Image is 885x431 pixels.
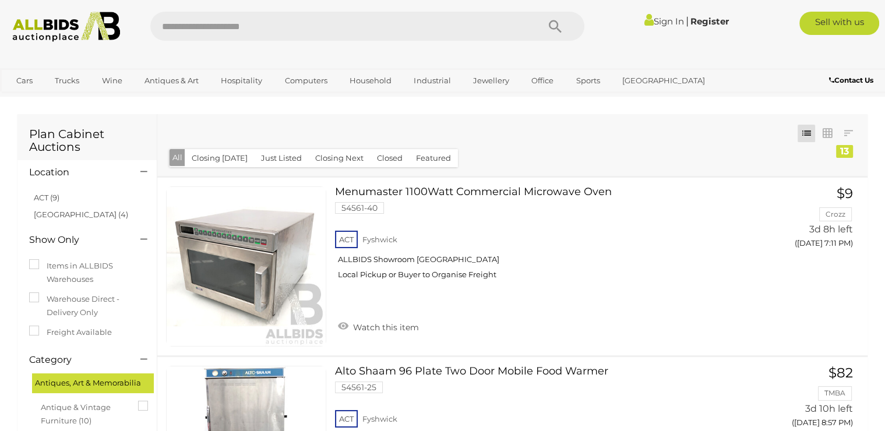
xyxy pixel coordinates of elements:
[32,373,154,393] div: Antiques, Art & Memorabilia
[29,235,123,245] h4: Show Only
[758,186,856,255] a: $9 Crozz 3d 8h left ([DATE] 7:11 PM)
[277,71,335,90] a: Computers
[644,16,684,27] a: Sign In
[690,16,729,27] a: Register
[170,149,185,166] button: All
[829,74,876,87] a: Contact Us
[29,326,112,339] label: Freight Available
[344,186,741,288] a: Menumaster 1100Watt Commercial Microwave Oven 54561-40 ACT Fyshwick ALLBIDS Showroom [GEOGRAPHIC_...
[29,259,145,287] label: Items in ALLBIDS Warehouses
[836,145,853,158] div: 13
[342,71,399,90] a: Household
[185,149,255,167] button: Closing [DATE]
[799,12,879,35] a: Sell with us
[686,15,689,27] span: |
[29,292,145,320] label: Warehouse Direct - Delivery Only
[828,365,853,381] span: $82
[34,193,59,202] a: ACT (9)
[615,71,713,90] a: [GEOGRAPHIC_DATA]
[526,12,584,41] button: Search
[213,71,270,90] a: Hospitality
[406,71,458,90] a: Industrial
[568,71,607,90] a: Sports
[9,71,40,90] a: Cars
[409,149,458,167] button: Featured
[524,71,561,90] a: Office
[335,317,422,335] a: Watch this item
[94,71,130,90] a: Wine
[829,76,873,84] b: Contact Us
[41,398,128,428] span: Antique & Vintage Furniture (10)
[29,128,145,153] h1: Plan Cabinet Auctions
[466,71,517,90] a: Jewellery
[137,71,206,90] a: Antiques & Art
[47,71,87,90] a: Trucks
[29,167,123,178] h4: Location
[350,322,419,333] span: Watch this item
[254,149,309,167] button: Just Listed
[308,149,371,167] button: Closing Next
[837,185,853,202] span: $9
[34,210,128,219] a: [GEOGRAPHIC_DATA] (4)
[370,149,410,167] button: Closed
[29,355,123,365] h4: Category
[6,12,126,42] img: Allbids.com.au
